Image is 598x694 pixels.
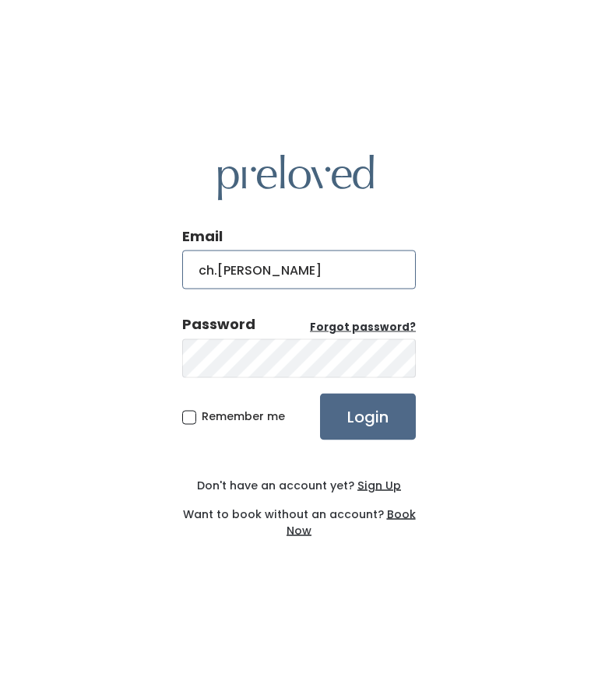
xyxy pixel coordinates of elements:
[202,408,285,424] span: Remember me
[357,478,401,493] u: Sign Up
[354,478,401,493] a: Sign Up
[182,226,223,247] label: Email
[287,506,416,538] a: Book Now
[320,394,416,440] input: Login
[182,314,255,335] div: Password
[310,320,416,335] a: Forgot password?
[182,478,416,494] div: Don't have an account yet?
[182,494,416,539] div: Want to book without an account?
[218,155,374,201] img: preloved logo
